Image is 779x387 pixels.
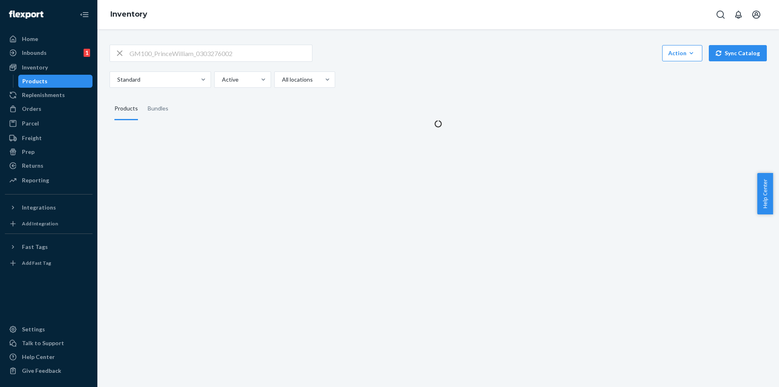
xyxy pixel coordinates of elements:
input: All locations [281,76,282,84]
a: Inventory [110,10,147,19]
button: Open Search Box [712,6,729,23]
div: Home [22,35,38,43]
ol: breadcrumbs [104,3,154,26]
a: Add Integration [5,217,93,230]
div: Orders [22,105,41,113]
div: Give Feedback [22,367,61,375]
input: Search inventory by name or sku [129,45,312,61]
input: Standard [116,76,117,84]
button: Sync Catalog [709,45,767,61]
div: Prep [22,148,34,156]
button: Fast Tags [5,240,93,253]
button: Open notifications [730,6,747,23]
div: Settings [22,325,45,333]
div: Talk to Support [22,339,64,347]
button: Open account menu [748,6,764,23]
a: Add Fast Tag [5,257,93,270]
a: Products [18,75,93,88]
a: Home [5,32,93,45]
div: Reporting [22,176,49,184]
a: Help Center [5,350,93,363]
button: Close Navigation [76,6,93,23]
a: Settings [5,323,93,336]
input: Active [221,76,222,84]
button: Integrations [5,201,93,214]
a: Parcel [5,117,93,130]
div: Returns [22,162,43,170]
a: Talk to Support [5,337,93,350]
a: Returns [5,159,93,172]
a: Freight [5,132,93,145]
div: Parcel [22,119,39,128]
div: Fast Tags [22,243,48,251]
div: Add Integration [22,220,58,227]
img: Flexport logo [9,11,43,19]
div: Bundles [148,97,168,120]
a: Reporting [5,174,93,187]
button: Give Feedback [5,364,93,377]
button: Action [662,45,702,61]
a: Replenishments [5,89,93,102]
div: Help Center [22,353,55,361]
div: Inbounds [22,49,47,57]
div: Add Fast Tag [22,259,51,266]
a: Prep [5,145,93,158]
button: Help Center [757,173,773,214]
div: Inventory [22,63,48,71]
div: Products [22,77,47,85]
div: 1 [84,49,90,57]
a: Inventory [5,61,93,74]
a: Orders [5,102,93,115]
div: Products [114,97,138,120]
a: Inbounds1 [5,46,93,59]
div: Replenishments [22,91,65,99]
div: Freight [22,134,42,142]
div: Action [668,49,696,57]
div: Integrations [22,203,56,212]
